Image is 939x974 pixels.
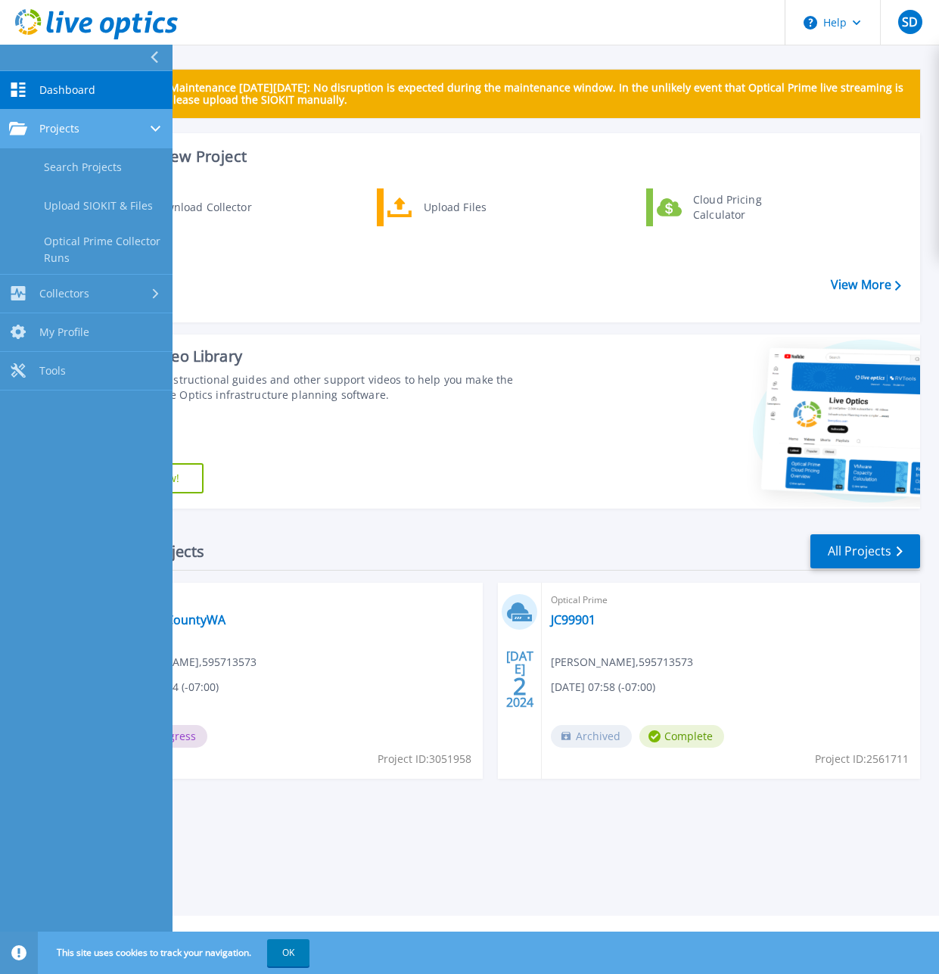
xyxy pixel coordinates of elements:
h3: Start a New Project [107,148,900,165]
span: Dashboard [39,83,95,97]
a: All Projects [810,534,920,568]
span: Tools [39,364,66,378]
span: My Profile [39,325,89,339]
span: Project ID: 3051958 [378,751,471,767]
div: Find tutorials, instructional guides and other support videos to help you make the most of your L... [89,372,528,403]
span: [PERSON_NAME] , 595713573 [551,654,693,671]
span: [PERSON_NAME] , 595713573 [114,654,257,671]
div: [DATE] 2024 [505,652,534,707]
button: OK [267,939,309,966]
p: Scheduled Maintenance [DATE][DATE]: No disruption is expected during the maintenance window. In t... [113,82,908,106]
span: Optical Prime [551,592,911,608]
span: Project ID: 2561711 [815,751,909,767]
a: Upload Files [377,188,532,226]
span: Projects [39,122,79,135]
span: Collectors [39,287,89,300]
a: Download Collector [107,188,262,226]
div: Support Video Library [89,347,528,366]
span: SD [902,16,918,28]
div: Upload Files [416,192,528,222]
a: Cloud Pricing Calculator [646,188,801,226]
span: [DATE] 07:58 (-07:00) [551,679,655,695]
a: View More [831,278,901,292]
span: Archived [551,725,632,748]
span: Optical Prime [114,592,474,608]
a: JC99901 [551,612,595,627]
span: 2 [513,680,527,692]
div: Download Collector [144,192,258,222]
span: Complete [639,725,724,748]
a: JeffersonCountyWA [114,612,225,627]
span: This site uses cookies to track your navigation. [42,939,309,966]
div: Cloud Pricing Calculator [686,192,798,222]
